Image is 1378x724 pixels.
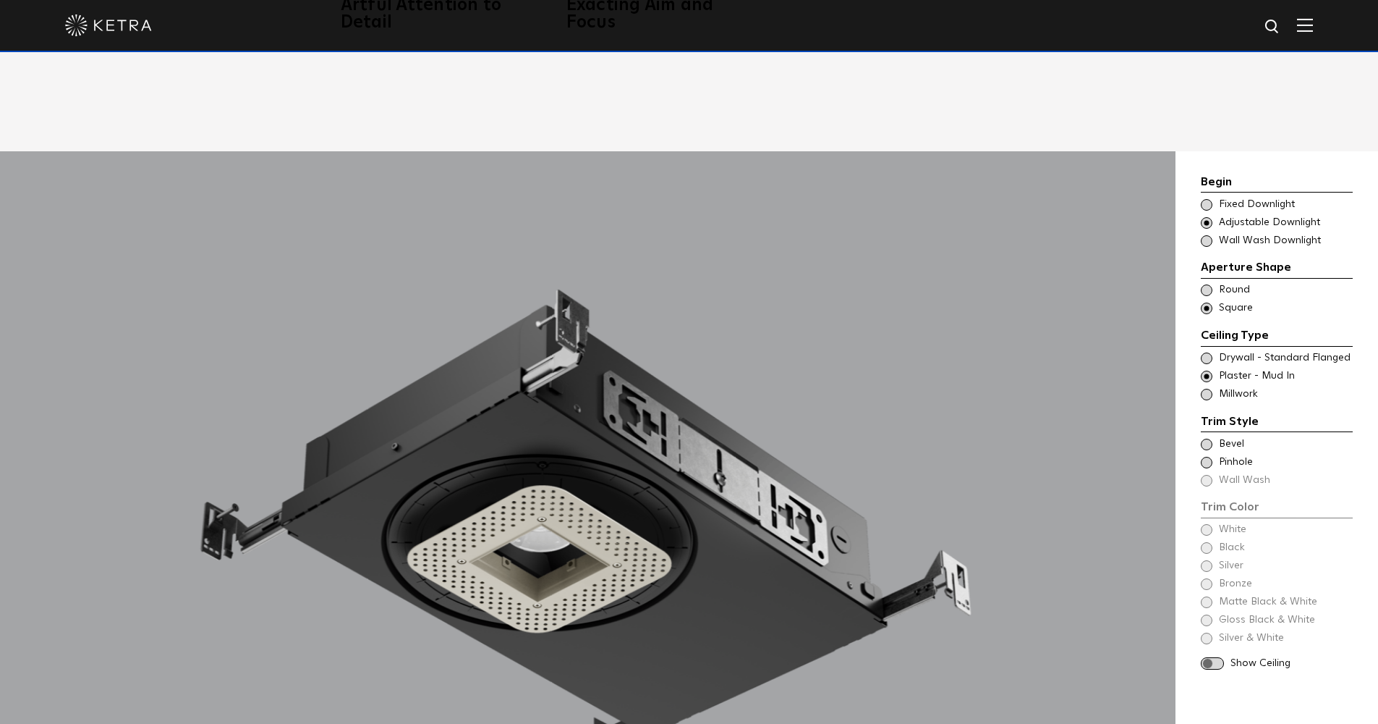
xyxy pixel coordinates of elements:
[65,14,152,36] img: ketra-logo-2019-white
[1201,173,1353,193] div: Begin
[1219,198,1351,212] span: Fixed Downlight
[1219,234,1351,248] span: Wall Wash Downlight
[1219,455,1351,470] span: Pinhole
[1219,216,1351,230] span: Adjustable Downlight
[1219,369,1351,384] span: Plaster - Mud In
[1219,437,1351,452] span: Bevel
[1219,351,1351,366] span: Drywall - Standard Flanged
[1219,301,1351,316] span: Square
[1201,258,1353,279] div: Aperture Shape
[1219,283,1351,298] span: Round
[1230,657,1353,671] span: Show Ceiling
[1219,387,1351,402] span: Millwork
[1297,18,1313,32] img: Hamburger%20Nav.svg
[1264,18,1282,36] img: search icon
[1201,413,1353,433] div: Trim Style
[1201,327,1353,347] div: Ceiling Type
